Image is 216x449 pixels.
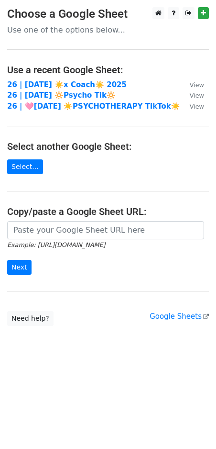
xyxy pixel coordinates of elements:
input: Next [7,260,32,275]
input: Paste your Google Sheet URL here [7,221,204,239]
small: Example: [URL][DOMAIN_NAME] [7,241,105,248]
small: View [190,81,204,89]
h4: Use a recent Google Sheet: [7,64,209,76]
a: 26 | [DATE] 🔆Psycho Tik🔆 [7,91,116,100]
a: 26 | [DATE] ☀️x Coach☀️ 2025 [7,80,127,89]
a: View [180,91,204,100]
a: View [180,80,204,89]
a: Need help? [7,311,54,326]
p: Use one of the options below... [7,25,209,35]
small: View [190,103,204,110]
small: View [190,92,204,99]
a: Google Sheets [150,312,209,321]
h4: Select another Google Sheet: [7,141,209,152]
h4: Copy/paste a Google Sheet URL: [7,206,209,217]
h3: Choose a Google Sheet [7,7,209,21]
a: View [180,102,204,111]
a: Select... [7,159,43,174]
a: 26 | 🩷[DATE] ☀️PSYCHOTHERAPY TikTok☀️ [7,102,180,111]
